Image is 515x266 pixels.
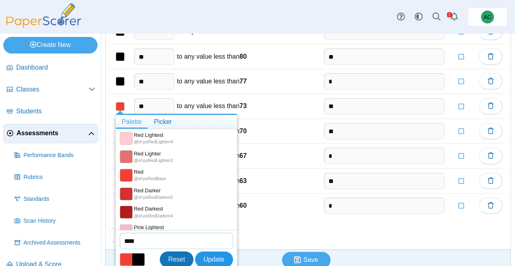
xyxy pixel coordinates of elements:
span: Archived Assessments [23,239,95,247]
a: Create New [3,37,97,53]
a: Classes [3,80,98,100]
span: Reset [168,256,185,263]
span: to any value less than [177,77,247,86]
b: 77 [239,78,247,85]
a: PaperScorer [3,22,84,29]
a: Scan History [11,211,98,231]
b: 63 [239,177,247,184]
span: Students [16,107,95,116]
div: @xf-psRedLighten2 [134,157,173,164]
a: Alerts [445,8,463,26]
div: @xf-psRedDarken2 [134,194,173,200]
div: @xf-psRedBase [134,176,166,182]
a: Andrew Christman [467,7,508,27]
b: 60 [239,202,247,209]
div: Red Darker [134,187,173,194]
div: Red [134,168,166,176]
span: to any value less than [177,201,247,210]
a: Picker [148,115,178,129]
b: 80 [239,53,247,60]
span: Andrew Christman [483,14,491,20]
div: Red Darkest [134,205,173,213]
a: Dashboard [3,58,98,78]
span: Andrew Christman [481,11,494,23]
span: Rubrics [23,173,95,181]
a: Performance Bands [11,146,98,165]
a: Palette [116,115,148,129]
b: 70 [239,128,247,134]
a: Archived Assessments [11,233,98,253]
button: Add a definition [110,227,178,243]
b: 67 [239,152,247,159]
div: Red Lightest [134,132,173,139]
span: Performance Bands [23,151,95,160]
b: 73 [239,102,247,109]
div: @xf-psRedLighten4 [134,139,173,145]
span: Assessments [17,129,88,138]
span: Standards [23,195,95,203]
span: to any value less than [177,127,247,136]
div: @xf-psRedDarken4 [134,213,173,219]
div: Red Lighter [134,150,173,157]
span: Scan History [23,217,95,225]
span: to any value less than [177,151,247,160]
img: PaperScorer [3,3,84,28]
span: to any value less than [177,102,247,111]
div: Pink Lightest [134,224,174,231]
span: Classes [16,85,89,94]
a: Standards [11,189,98,209]
span: Dashboard [16,63,95,72]
span: to any value less than [177,52,247,61]
a: Assessments [3,124,98,143]
span: to any value less than [177,177,247,185]
span: Update [203,256,225,263]
a: Students [3,102,98,121]
a: Rubrics [11,168,98,187]
span: Save [303,256,318,263]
